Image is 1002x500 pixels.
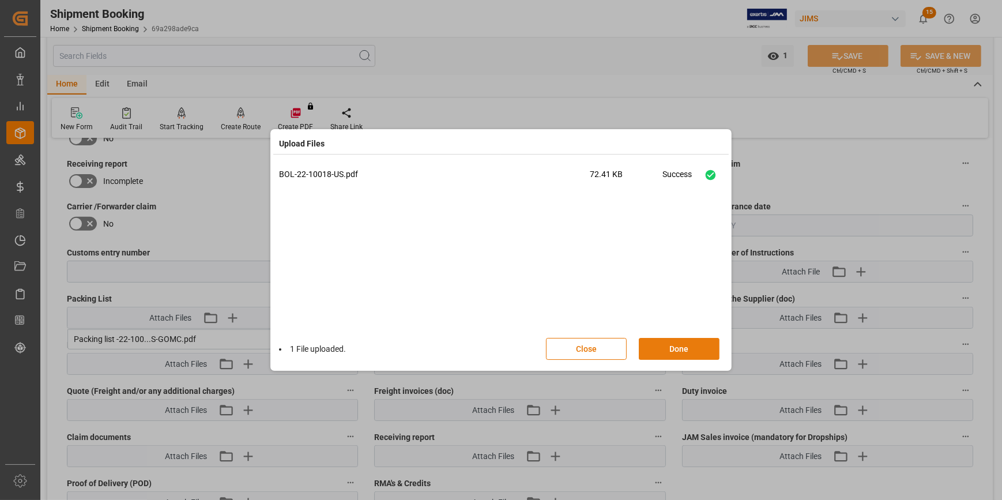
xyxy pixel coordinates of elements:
li: 1 File uploaded. [279,343,346,355]
p: BOL-22-10018-US.pdf [279,168,590,181]
button: Done [639,338,720,360]
button: Close [546,338,627,360]
h4: Upload Files [279,138,325,150]
div: Success [662,168,692,189]
span: 72.41 KB [590,168,662,189]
